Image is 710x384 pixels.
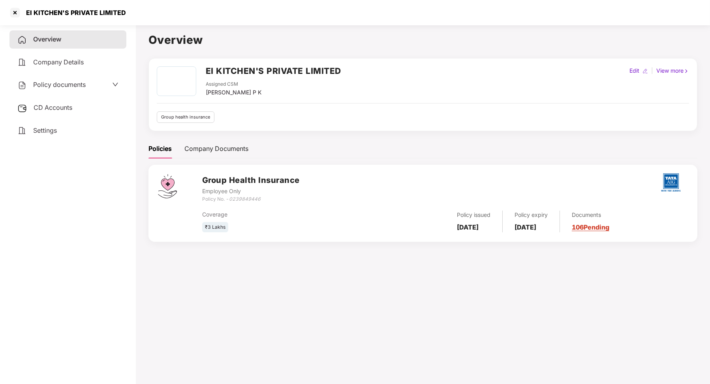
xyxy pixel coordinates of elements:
[202,187,300,196] div: Employee Only
[33,126,57,134] span: Settings
[229,196,261,202] i: 0239849446
[33,58,84,66] span: Company Details
[206,81,261,88] div: Assigned CSM
[206,88,261,97] div: [PERSON_NAME] P K
[655,66,691,75] div: View more
[17,126,27,136] img: svg+xml;base64,PHN2ZyB4bWxucz0iaHR0cDovL3d3dy53My5vcmcvMjAwMC9zdmciIHdpZHRoPSIyNCIgaGVpZ2h0PSIyNC...
[202,210,364,219] div: Coverage
[657,169,685,196] img: tatag.png
[206,64,341,77] h2: EI KITCHEN'S PRIVATE LIMITED
[34,104,72,111] span: CD Accounts
[148,31,697,49] h1: Overview
[457,223,479,231] b: [DATE]
[17,58,27,67] img: svg+xml;base64,PHN2ZyB4bWxucz0iaHR0cDovL3d3dy53My5vcmcvMjAwMC9zdmciIHdpZHRoPSIyNCIgaGVpZ2h0PSIyNC...
[642,68,648,74] img: editIcon
[628,66,641,75] div: Edit
[650,66,655,75] div: |
[572,211,609,219] div: Documents
[515,211,548,219] div: Policy expiry
[184,144,248,154] div: Company Documents
[17,104,27,113] img: svg+xml;base64,PHN2ZyB3aWR0aD0iMjUiIGhlaWdodD0iMjQiIHZpZXdCb3g9IjAgMCAyNSAyNCIgZmlsbD0ibm9uZSIgeG...
[148,144,172,154] div: Policies
[21,9,126,17] div: EI KITCHEN'S PRIVATE LIMITED
[17,81,27,90] img: svg+xml;base64,PHN2ZyB4bWxucz0iaHR0cDovL3d3dy53My5vcmcvMjAwMC9zdmciIHdpZHRoPSIyNCIgaGVpZ2h0PSIyNC...
[33,35,61,43] span: Overview
[684,68,689,74] img: rightIcon
[202,196,300,203] div: Policy No. -
[572,223,609,231] a: 106 Pending
[157,111,214,123] div: Group health insurance
[515,223,536,231] b: [DATE]
[112,81,118,88] span: down
[457,211,490,219] div: Policy issued
[17,35,27,45] img: svg+xml;base64,PHN2ZyB4bWxucz0iaHR0cDovL3d3dy53My5vcmcvMjAwMC9zdmciIHdpZHRoPSIyNCIgaGVpZ2h0PSIyNC...
[202,174,300,186] h3: Group Health Insurance
[202,222,228,233] div: ₹3 Lakhs
[33,81,86,88] span: Policy documents
[158,174,177,198] img: svg+xml;base64,PHN2ZyB4bWxucz0iaHR0cDovL3d3dy53My5vcmcvMjAwMC9zdmciIHdpZHRoPSI0Ny43MTQiIGhlaWdodD...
